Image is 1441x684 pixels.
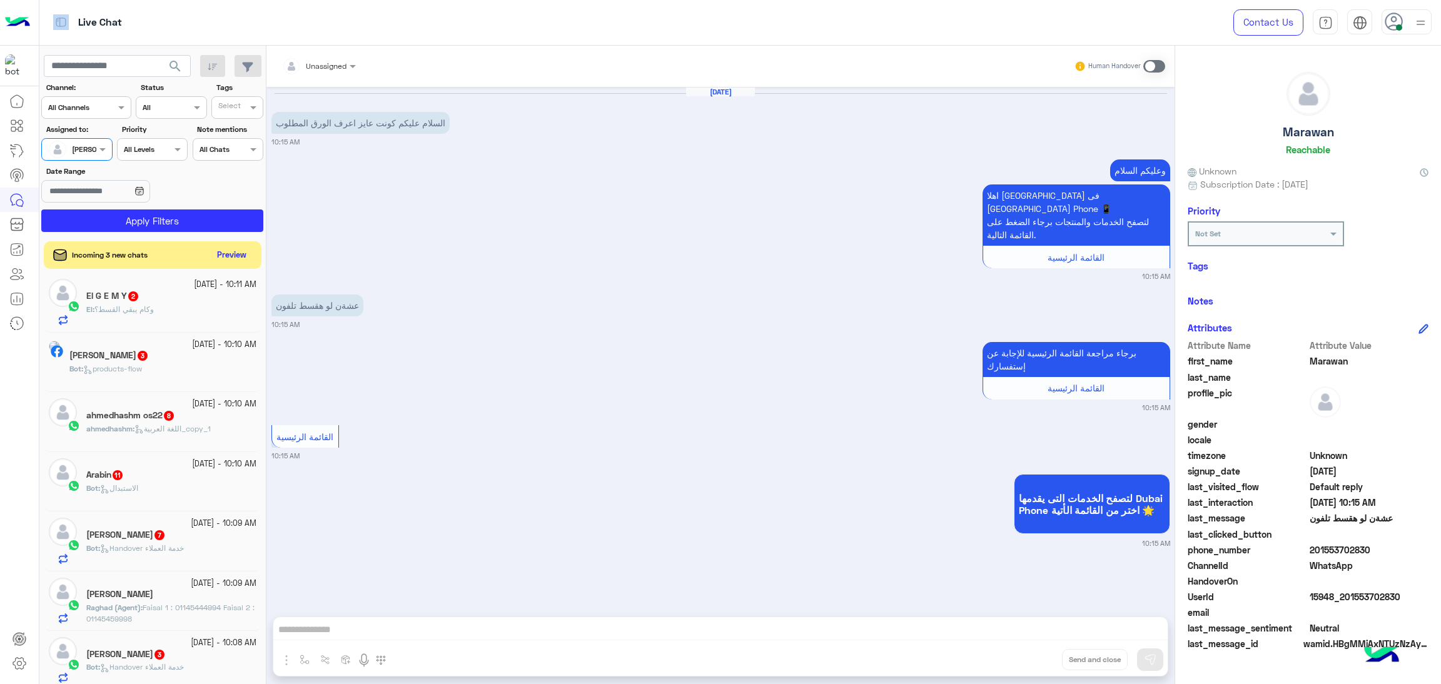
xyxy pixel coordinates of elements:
span: Handover خدمة العملاء [100,662,184,671]
small: [DATE] - 10:10 AM [192,458,256,470]
span: Bot [86,543,98,553]
span: last_interaction [1188,496,1307,509]
b: Not Set [1195,229,1221,238]
img: tab [1353,16,1367,30]
p: 12/10/2025, 10:15 AM [1110,159,1170,181]
span: null [1310,528,1429,541]
span: Faisal 1 : 01145444994 Faisal 2 : 01145459998 [86,603,255,623]
b: : [86,603,143,612]
img: defaultAdmin.png [49,279,77,307]
img: defaultAdmin.png [1310,386,1341,418]
span: last_message [1188,511,1307,525]
button: Preview [212,246,252,264]
span: عشةن لو هقسط تلفون [1310,511,1429,525]
span: last_message_sentiment [1188,621,1307,635]
small: 10:15 AM [271,451,300,461]
b: : [86,662,100,671]
label: Tags [216,82,262,93]
img: tab [53,14,69,30]
span: 3 [138,351,148,361]
h5: Ahmed Fathi [86,530,166,540]
span: القائمة الرئيسية [1048,252,1105,263]
p: 12/10/2025, 10:15 AM [271,112,450,134]
span: Unassigned [306,61,346,71]
label: Assigned to: [46,124,111,135]
label: Date Range [46,166,186,177]
img: 1403182699927242 [5,54,28,77]
span: Marawan [1310,355,1429,368]
label: Priority [122,124,186,135]
span: Bot [86,483,98,493]
small: [DATE] - 10:10 AM [192,398,256,410]
img: picture [49,341,60,352]
img: Logo [5,9,30,36]
label: Status [141,82,205,93]
b: : [86,543,100,553]
span: 2025-10-12T07:15:33.713Z [1310,496,1429,509]
img: defaultAdmin.png [49,578,77,606]
small: 10:15 AM [271,319,300,329]
span: gender [1188,418,1307,431]
img: hulul-logo.png [1360,634,1403,678]
b: : [86,424,134,433]
img: defaultAdmin.png [49,141,66,158]
span: Handover خدمة العملاء [100,543,184,553]
a: Contact Us [1233,9,1303,36]
h6: Reachable [1286,144,1330,155]
img: defaultAdmin.png [49,637,77,665]
small: [DATE] - 10:11 AM [194,279,256,291]
h6: Attributes [1188,322,1232,333]
span: 11 [113,470,123,480]
button: search [160,55,191,82]
img: Facebook [51,345,63,358]
span: Bot [86,662,98,671]
span: profile_pic [1188,386,1307,415]
small: [DATE] - 10:08 AM [191,637,256,649]
span: last_message_id [1188,637,1301,650]
span: لتصفح الخدمات التى يقدمها Dubai Phone اختر من القائمة الأتية 🌟 [1019,492,1165,516]
span: last_clicked_button [1188,528,1307,541]
span: 201553702830 [1310,543,1429,556]
h6: Tags [1188,260,1428,271]
span: 2025-10-12T07:15:21.202Z [1310,465,1429,478]
img: WhatsApp [68,539,80,551]
span: last_name [1188,371,1307,384]
img: defaultAdmin.png [1287,73,1330,115]
b: : [86,304,94,314]
span: Incoming 3 new chats [72,249,148,261]
span: null [1310,606,1429,619]
small: 10:15 AM [1142,271,1170,281]
small: 10:15 AM [1142,538,1170,548]
h5: Marawan [1283,125,1334,139]
small: 10:15 AM [1142,403,1170,413]
span: signup_date [1188,465,1307,478]
h5: ahmedhashm os22 [86,410,175,421]
span: phone_number [1188,543,1307,556]
span: Attribute Name [1188,339,1307,352]
div: Select [216,100,241,114]
span: Attribute Value [1310,339,1429,352]
b: : [69,364,83,373]
h5: Ahmed Hilal [69,350,149,361]
img: WhatsApp [68,599,80,611]
span: ChannelId [1188,559,1307,572]
p: 12/10/2025, 10:15 AM [271,294,363,316]
span: search [168,59,183,74]
small: [DATE] - 10:09 AM [191,578,256,590]
span: القائمة الرئيسية [276,431,333,442]
p: 12/10/2025, 10:15 AM [983,342,1170,377]
img: WhatsApp [68,300,80,313]
span: القائمة الرئيسية [1048,383,1105,393]
button: Apply Filters [41,209,263,232]
span: first_name [1188,355,1307,368]
img: defaultAdmin.png [49,398,77,426]
span: Raghad (Agent) [86,603,141,612]
span: 0 [1310,621,1429,635]
span: timezone [1188,449,1307,462]
img: WhatsApp [68,658,80,671]
span: 2 [128,291,138,301]
span: 2 [1310,559,1429,572]
span: null [1310,418,1429,431]
span: null [1310,575,1429,588]
span: null [1310,433,1429,446]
